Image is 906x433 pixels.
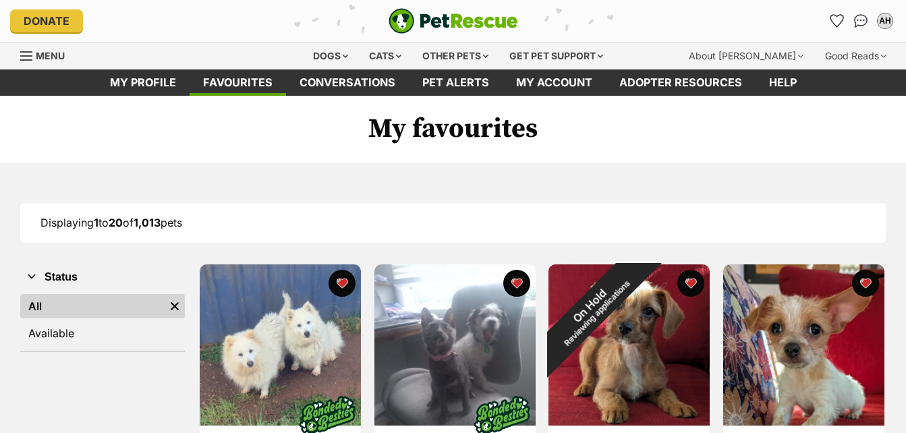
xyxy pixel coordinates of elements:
a: conversations [286,69,409,96]
a: Help [756,69,810,96]
a: Conversations [850,10,872,32]
img: Spot [723,264,884,426]
strong: 20 [109,216,123,229]
img: logo-e224e6f780fb5917bec1dbf3a21bbac754714ae5b6737aabdf751b685950b380.svg [389,8,518,34]
a: Donate [10,9,83,32]
strong: 1 [94,216,98,229]
a: Adopter resources [606,69,756,96]
div: Dogs [304,42,358,69]
a: My profile [96,69,190,96]
div: Good Reads [816,42,896,69]
span: Reviewing applications [563,279,632,348]
a: Available [20,321,185,345]
div: Get pet support [500,42,613,69]
button: favourite [329,270,356,297]
button: favourite [503,270,530,297]
img: Bliss & Crystal [200,264,361,426]
a: Remove filter [165,294,185,318]
a: Pet alerts [409,69,503,96]
div: Other pets [413,42,498,69]
strong: 1,013 [134,216,161,229]
img: Tess and Miley [374,264,536,426]
div: Cats [360,42,411,69]
img: chat-41dd97257d64d25036548639549fe6c8038ab92f7586957e7f3b1b290dea8141.svg [854,14,868,28]
a: All [20,294,165,318]
a: On HoldReviewing applications [548,415,710,428]
div: About [PERSON_NAME] [679,42,813,69]
button: favourite [678,270,705,297]
a: Menu [20,42,74,67]
button: favourite [852,270,879,297]
span: Displaying to of pets [40,216,182,229]
div: Status [20,291,185,351]
a: My account [503,69,606,96]
a: PetRescue [389,8,518,34]
span: Menu [36,50,65,61]
button: Status [20,268,185,286]
a: Favourites [190,69,286,96]
button: My account [874,10,896,32]
div: On Hold [519,234,668,383]
div: AH [878,14,892,28]
a: Favourites [826,10,847,32]
ul: Account quick links [826,10,896,32]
